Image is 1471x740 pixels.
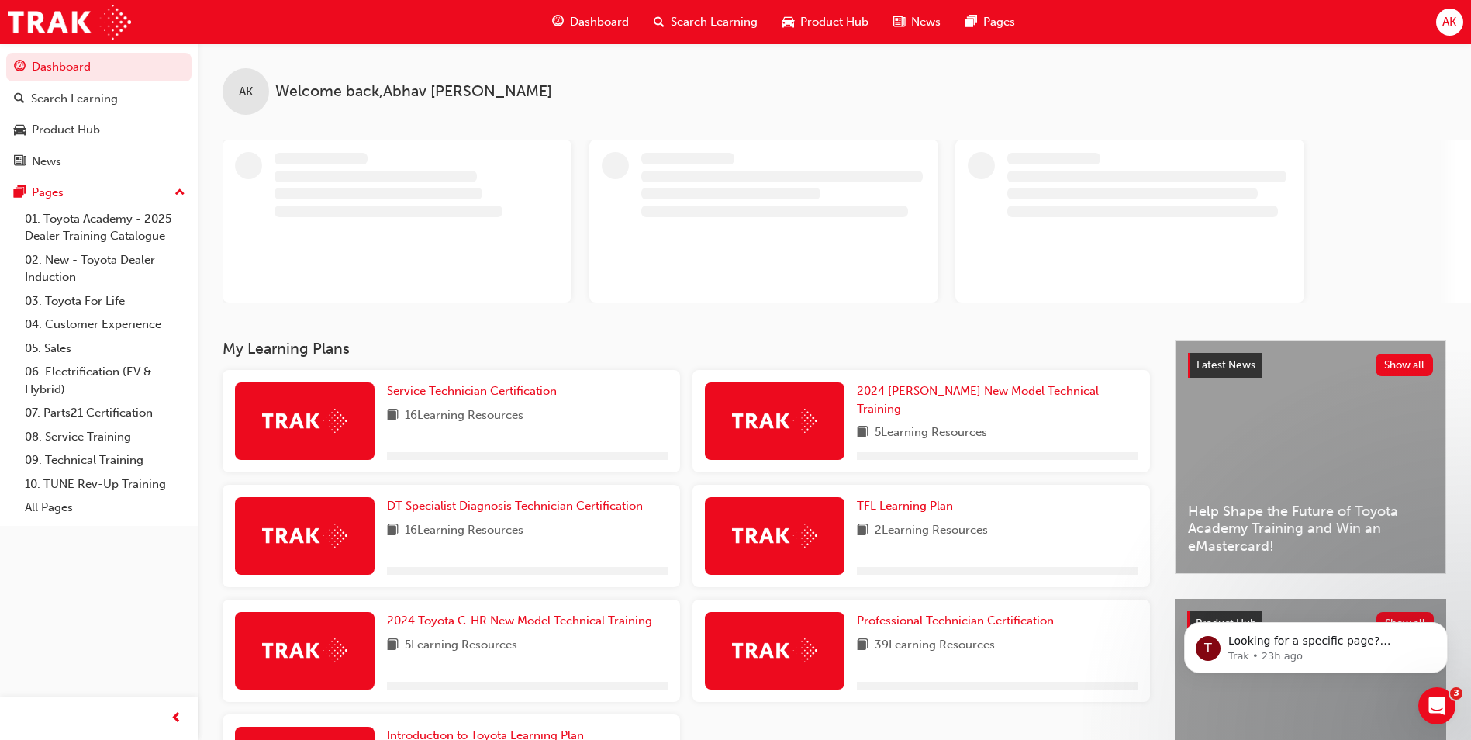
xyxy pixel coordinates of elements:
[14,61,26,74] span: guage-icon
[19,448,192,472] a: 09. Technical Training
[857,614,1054,628] span: Professional Technician Certification
[671,13,758,31] span: Search Learning
[14,186,26,200] span: pages-icon
[387,406,399,426] span: book-icon
[857,521,868,541] span: book-icon
[262,409,347,433] img: Trak
[732,638,817,662] img: Trak
[14,123,26,137] span: car-icon
[6,53,192,81] a: Dashboard
[19,472,192,496] a: 10. TUNE Rev-Up Training
[1188,503,1433,555] span: Help Shape the Future of Toyota Academy Training and Win an eMastercard!
[32,121,100,139] div: Product Hub
[770,6,881,38] a: car-iconProduct Hub
[965,12,977,32] span: pages-icon
[857,636,868,655] span: book-icon
[732,409,817,433] img: Trak
[19,360,192,401] a: 06. Electrification (EV & Hybrid)
[223,340,1150,358] h3: My Learning Plans
[387,614,652,628] span: 2024 Toyota C-HR New Model Technical Training
[875,636,995,655] span: 39 Learning Resources
[174,183,185,203] span: up-icon
[911,13,941,31] span: News
[654,12,665,32] span: search-icon
[239,83,253,101] span: AK
[387,384,557,398] span: Service Technician Certification
[387,636,399,655] span: book-icon
[405,406,523,426] span: 16 Learning Resources
[857,499,953,513] span: TFL Learning Plan
[570,13,629,31] span: Dashboard
[6,178,192,207] button: Pages
[1418,687,1455,724] iframe: Intercom live chat
[1196,358,1255,372] span: Latest News
[405,636,517,655] span: 5 Learning Resources
[31,90,118,108] div: Search Learning
[1188,353,1433,378] a: Latest NewsShow all
[893,12,905,32] span: news-icon
[8,5,131,40] img: Trak
[387,521,399,541] span: book-icon
[857,384,1099,416] span: 2024 [PERSON_NAME] New Model Technical Training
[19,496,192,520] a: All Pages
[6,116,192,144] a: Product Hub
[19,207,192,248] a: 01. Toyota Academy - 2025 Dealer Training Catalogue
[171,709,182,728] span: prev-icon
[552,12,564,32] span: guage-icon
[800,13,868,31] span: Product Hub
[19,337,192,361] a: 05. Sales
[732,524,817,548] img: Trak
[19,248,192,289] a: 02. New - Toyota Dealer Induction
[6,50,192,178] button: DashboardSearch LearningProduct HubNews
[387,497,649,515] a: DT Specialist Diagnosis Technician Certification
[1436,9,1463,36] button: AK
[19,313,192,337] a: 04. Customer Experience
[1161,590,1471,698] iframe: Intercom notifications message
[405,521,523,541] span: 16 Learning Resources
[875,521,988,541] span: 2 Learning Resources
[32,153,61,171] div: News
[32,184,64,202] div: Pages
[387,382,563,400] a: Service Technician Certification
[387,612,658,630] a: 2024 Toyota C-HR New Model Technical Training
[387,499,643,513] span: DT Specialist Diagnosis Technician Certification
[6,147,192,176] a: News
[275,83,552,101] span: Welcome back , Abhav [PERSON_NAME]
[1450,687,1462,700] span: 3
[1376,354,1434,376] button: Show all
[857,424,868,443] span: book-icon
[857,497,959,515] a: TFL Learning Plan
[6,85,192,113] a: Search Learning
[14,92,25,106] span: search-icon
[19,401,192,425] a: 07. Parts21 Certification
[540,6,641,38] a: guage-iconDashboard
[1175,340,1446,574] a: Latest NewsShow allHelp Shape the Future of Toyota Academy Training and Win an eMastercard!
[262,638,347,662] img: Trak
[881,6,953,38] a: news-iconNews
[857,382,1138,417] a: 2024 [PERSON_NAME] New Model Technical Training
[857,612,1060,630] a: Professional Technician Certification
[1442,13,1456,31] span: AK
[782,12,794,32] span: car-icon
[19,289,192,313] a: 03. Toyota For Life
[641,6,770,38] a: search-iconSearch Learning
[262,524,347,548] img: Trak
[875,424,987,443] span: 5 Learning Resources
[953,6,1027,38] a: pages-iconPages
[983,13,1015,31] span: Pages
[19,425,192,449] a: 08. Service Training
[14,155,26,169] span: news-icon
